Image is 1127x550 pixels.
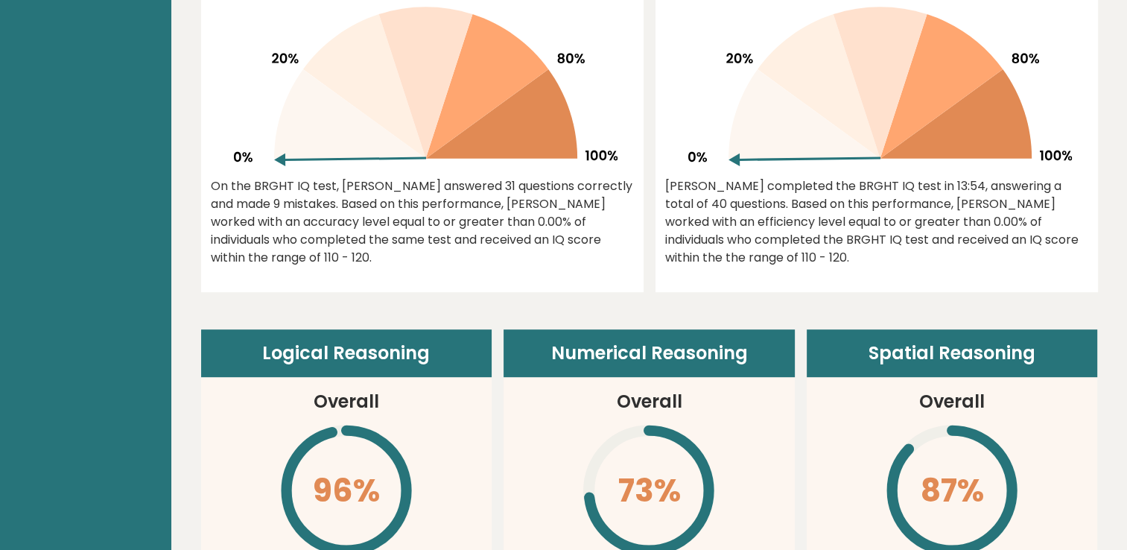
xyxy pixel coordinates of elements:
header: Logical Reasoning [201,329,492,377]
header: Numerical Reasoning [504,329,795,377]
div: On the BRGHT IQ test, [PERSON_NAME] answered 31 questions correctly and made 9 mistakes. Based on... [211,177,634,267]
div: [PERSON_NAME] completed the BRGHT IQ test in 13:54, answering a total of 40 questions. Based on t... [665,177,1088,267]
header: Spatial Reasoning [807,329,1098,377]
h3: Overall [314,388,379,415]
h3: Overall [616,388,682,415]
h3: Overall [919,388,985,415]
